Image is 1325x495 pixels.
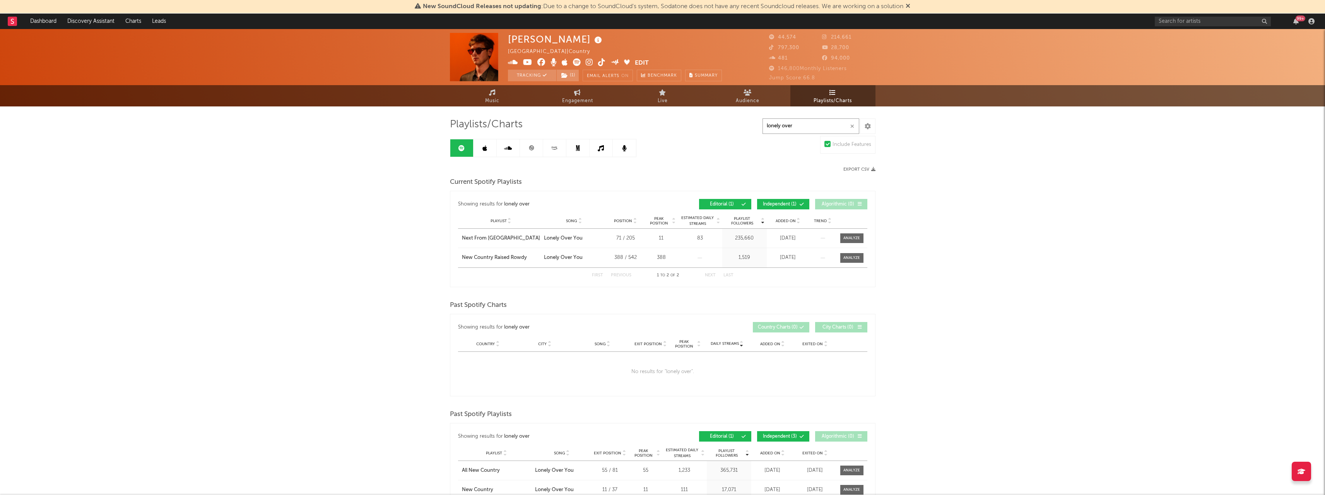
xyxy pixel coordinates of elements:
[704,434,740,439] span: Editorial ( 1 )
[508,70,556,81] button: Tracking
[462,254,527,262] div: New Country Raised Rowdy
[423,3,541,10] span: New SoundCloud Releases not updating
[820,202,856,207] span: Algorithmic ( 0 )
[620,85,705,106] a: Live
[670,274,675,277] span: of
[814,96,852,106] span: Playlists/Charts
[724,235,765,242] div: 235,660
[535,486,588,494] a: Lonely Over You
[508,47,599,57] div: [GEOGRAPHIC_DATA] | Country
[724,216,760,226] span: Playlist Followers
[699,431,751,442] button: Editorial(1)
[760,451,780,456] span: Added On
[485,96,499,106] span: Music
[535,467,588,474] a: Lonely Over You
[608,254,643,262] div: 388 / 542
[462,486,493,494] div: New Country
[62,14,120,29] a: Discovery Assistant
[504,200,530,209] div: lonely over
[462,254,540,262] a: New Country Raised Rowdy
[906,3,910,10] span: Dismiss
[796,486,834,494] div: [DATE]
[631,449,656,458] span: Peak Position
[535,85,620,106] a: Engagement
[796,467,834,474] div: [DATE]
[802,451,823,456] span: Exited On
[595,342,606,346] span: Song
[611,273,631,277] button: Previous
[462,235,540,242] a: Next From [GEOGRAPHIC_DATA]
[709,467,749,474] div: 365,731
[544,254,583,262] div: Lonely Over You
[709,486,749,494] div: 17,071
[647,271,689,280] div: 1 2 2
[1293,18,1299,24] button: 99+
[833,140,871,149] div: Include Features
[635,58,649,68] button: Edit
[843,167,875,172] button: Export CSV
[458,322,663,332] div: Showing results for
[664,447,700,459] span: Estimated Daily Streams
[562,96,593,106] span: Engagement
[769,254,807,262] div: [DATE]
[592,273,603,277] button: First
[450,120,523,129] span: Playlists/Charts
[736,96,759,106] span: Audience
[820,434,856,439] span: Algorithmic ( 0 )
[634,342,662,346] span: Exit Position
[593,486,627,494] div: 11 / 37
[450,178,522,187] span: Current Spotify Playlists
[566,219,577,223] span: Song
[769,66,847,71] span: 146,800 Monthly Listeners
[556,70,579,81] span: ( 1 )
[699,199,751,209] button: Editorial(1)
[664,467,705,474] div: 1,233
[769,75,815,81] span: Jump Score: 66.8
[672,339,696,349] span: Peak Position
[762,434,798,439] span: Independent ( 3 )
[486,451,502,456] span: Playlist
[462,467,532,474] a: All New Country
[815,322,867,332] button: City Charts(0)
[637,70,681,81] a: Benchmark
[147,14,171,29] a: Leads
[538,342,547,346] span: City
[705,85,790,106] a: Audience
[822,56,850,61] span: 94,000
[450,410,512,419] span: Past Spotify Playlists
[535,486,574,494] div: Lonely Over You
[769,45,799,50] span: 797,300
[120,14,147,29] a: Charts
[648,71,677,81] span: Benchmark
[758,325,798,330] span: Country Charts ( 0 )
[757,431,809,442] button: Independent(3)
[593,467,627,474] div: 55 / 81
[554,451,565,456] span: Song
[423,3,903,10] span: : Due to a change to SoundCloud's system, Sodatone does not have any recent Soundcloud releases. ...
[776,219,796,223] span: Added On
[647,254,676,262] div: 388
[763,118,859,134] input: Search Playlists/Charts
[753,486,792,494] div: [DATE]
[583,70,633,81] button: Email AlertsOn
[769,235,807,242] div: [DATE]
[753,467,792,474] div: [DATE]
[695,74,718,78] span: Summary
[647,235,676,242] div: 11
[491,219,507,223] span: Playlist
[680,215,716,227] span: Estimated Daily Streams
[820,325,856,330] span: City Charts ( 0 )
[723,273,733,277] button: Last
[614,219,632,223] span: Position
[535,467,574,474] div: Lonely Over You
[504,432,530,441] div: lonely over
[757,199,809,209] button: Independent(1)
[631,486,660,494] div: 11
[508,33,604,46] div: [PERSON_NAME]
[664,486,705,494] div: 111
[450,85,535,106] a: Music
[704,202,740,207] span: Editorial ( 1 )
[458,431,663,442] div: Showing results for
[1155,17,1271,26] input: Search for artists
